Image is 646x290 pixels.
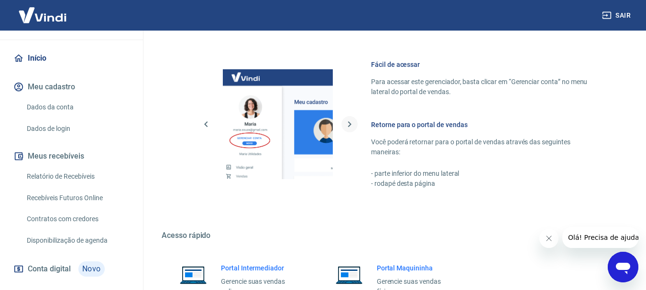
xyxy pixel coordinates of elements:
[223,69,333,179] img: Imagem da dashboard mostrando o botão de gerenciar conta na sidebar no lado esquerdo
[608,252,638,282] iframe: Botão para abrir a janela de mensagens
[539,229,558,248] iframe: Fechar mensagem
[371,60,600,69] h6: Fácil de acessar
[23,231,131,250] a: Disponibilização de agenda
[23,188,131,208] a: Recebíveis Futuros Online
[6,7,80,14] span: Olá! Precisa de ajuda?
[371,77,600,97] p: Para acessar este gerenciador, basta clicar em “Gerenciar conta” no menu lateral do portal de ven...
[28,262,71,276] span: Conta digital
[371,137,600,157] p: Você poderá retornar para o portal de vendas através das seguintes maneiras:
[562,227,638,248] iframe: Mensagem da empresa
[221,263,300,273] h6: Portal Intermediador
[23,167,131,186] a: Relatório de Recebíveis
[11,146,131,167] button: Meus recebíveis
[371,179,600,189] p: - rodapé desta página
[78,261,105,277] span: Novo
[329,263,369,286] img: Imagem de um notebook aberto
[11,0,74,30] img: Vindi
[377,263,456,273] h6: Portal Maquininha
[23,209,131,229] a: Contratos com credores
[600,7,635,24] button: Sair
[371,169,600,179] p: - parte inferior do menu lateral
[162,231,623,240] h5: Acesso rápido
[11,258,131,280] a: Conta digitalNovo
[371,120,600,129] h6: Retorne para o portal de vendas
[173,263,213,286] img: Imagem de um notebook aberto
[23,119,131,139] a: Dados de login
[11,48,131,69] a: Início
[11,76,131,97] button: Meu cadastro
[23,97,131,117] a: Dados da conta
